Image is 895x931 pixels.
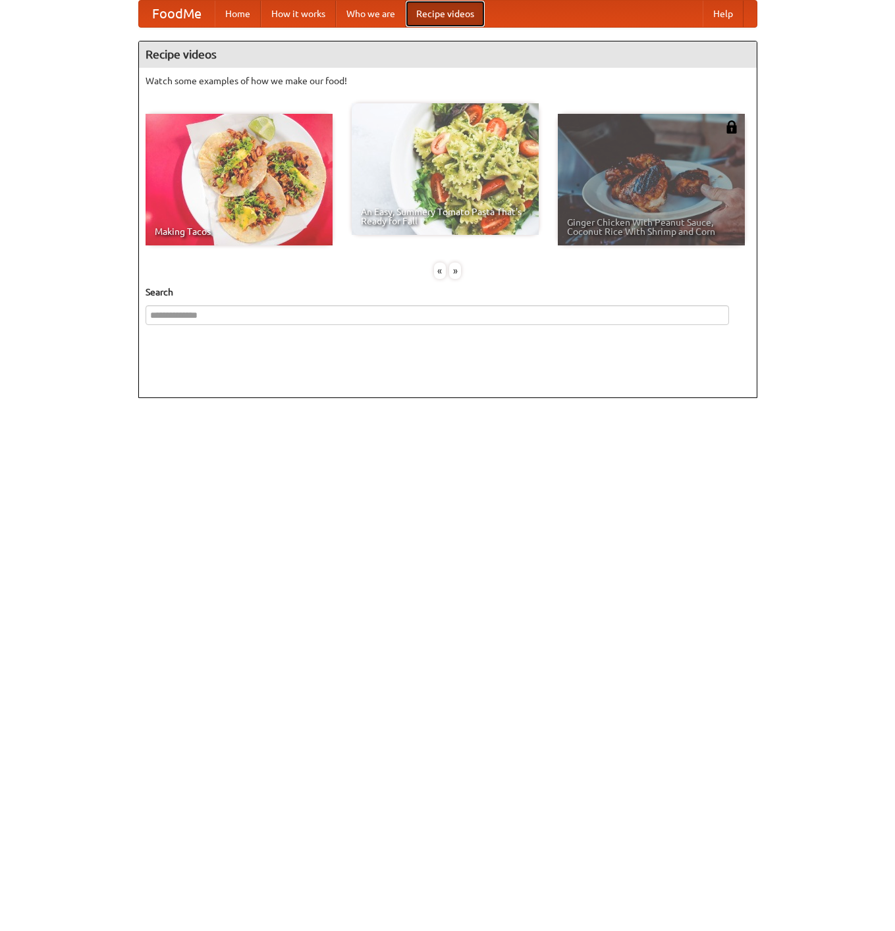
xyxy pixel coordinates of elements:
a: Help [703,1,744,27]
a: Making Tacos [146,114,333,245]
a: FoodMe [139,1,215,27]
a: Home [215,1,261,27]
a: Recipe videos [406,1,485,27]
span: An Easy, Summery Tomato Pasta That's Ready for Fall [361,207,529,226]
img: 483408.png [725,120,738,134]
h4: Recipe videos [139,41,757,68]
a: An Easy, Summery Tomato Pasta That's Ready for Fall [352,103,539,235]
h5: Search [146,286,750,299]
a: How it works [261,1,336,27]
span: Making Tacos [155,227,323,236]
div: » [449,263,461,279]
a: Who we are [336,1,406,27]
p: Watch some examples of how we make our food! [146,74,750,88]
div: « [434,263,446,279]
